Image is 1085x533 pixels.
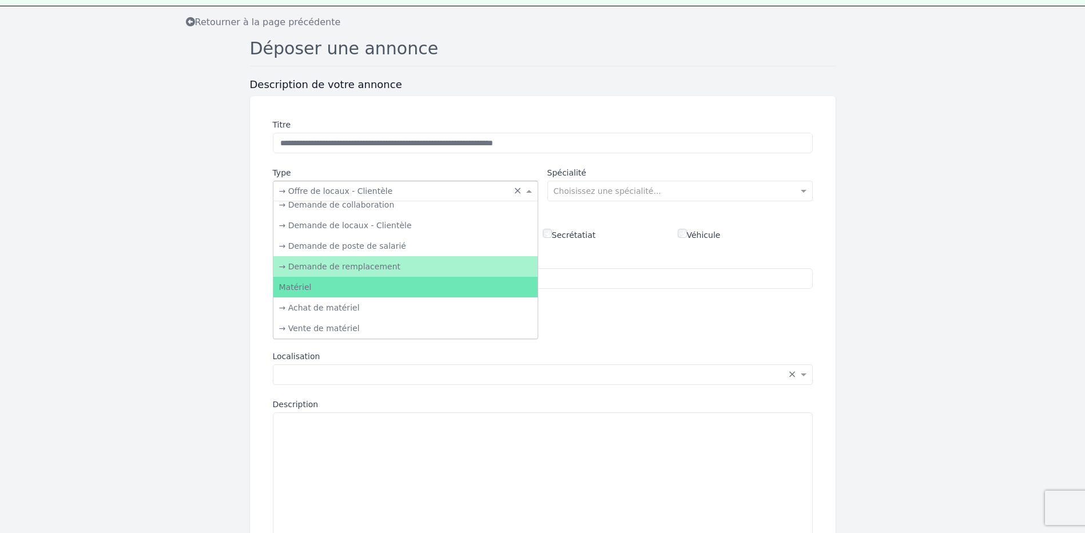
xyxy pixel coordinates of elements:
[788,369,798,380] span: Clear all
[273,256,538,277] div: → Demande de remplacement
[678,229,687,238] input: Véhicule
[250,38,836,66] h1: Déposer une annonce
[273,167,538,178] label: Type
[273,297,538,318] div: → Achat de matériel
[273,318,538,339] div: → Vente de matériel
[543,229,552,238] input: Secrétatiat
[543,229,596,241] label: Secrétatiat
[273,119,813,130] label: Titre
[186,17,195,26] i: Retourner à la liste
[273,254,813,266] label: Retrocession
[547,167,813,178] label: Spécialité
[273,277,538,297] div: Matériel
[273,194,538,215] div: → Demande de collaboration
[273,215,538,236] div: → Demande de locaux - Clientèle
[273,215,813,226] div: Prestations
[273,236,538,256] div: → Demande de poste de salarié
[514,185,523,197] span: Clear all
[250,78,836,92] h3: Description de votre annonce
[678,229,721,241] label: Véhicule
[273,399,813,410] label: Description
[273,351,813,362] label: Localisation
[186,17,341,27] span: Retourner à la page précédente
[273,201,538,339] ng-dropdown-panel: Options list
